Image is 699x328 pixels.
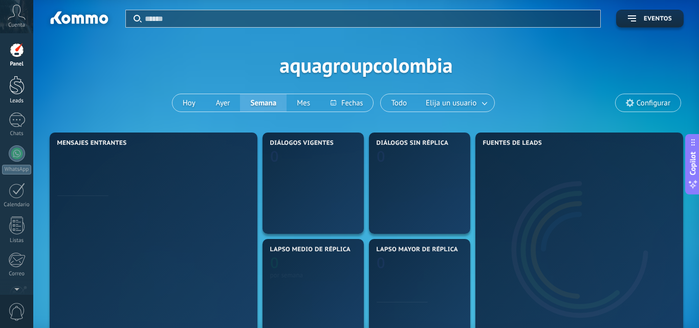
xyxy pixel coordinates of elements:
text: 0 [377,253,385,273]
button: Elija un usuario [417,94,494,112]
span: Elija un usuario [424,96,478,110]
button: Hoy [172,94,206,112]
span: Lapso mayor de réplica [377,246,458,253]
div: por semana [270,271,356,279]
div: Chats [2,130,32,137]
button: Eventos [616,10,684,28]
button: Todo [381,94,417,112]
div: Leads [2,98,32,104]
text: 0 [270,146,279,166]
div: Panel [2,61,32,68]
button: Ayer [206,94,241,112]
span: Copilot [688,151,698,175]
button: Semana [240,94,287,112]
span: Eventos [644,15,672,23]
span: Mensajes entrantes [57,140,127,147]
span: Diálogos sin réplica [377,140,449,147]
span: Lapso medio de réplica [270,246,351,253]
div: Calendario [2,202,32,208]
button: Fechas [320,94,373,112]
div: Correo [2,271,32,277]
button: Mes [287,94,320,112]
span: Configurar [637,99,670,107]
span: Fuentes de leads [483,140,542,147]
div: Listas [2,237,32,244]
span: Diálogos vigentes [270,140,334,147]
span: Cuenta [8,22,25,29]
div: WhatsApp [2,165,31,174]
text: 0 [377,146,385,166]
text: 0 [270,253,279,273]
